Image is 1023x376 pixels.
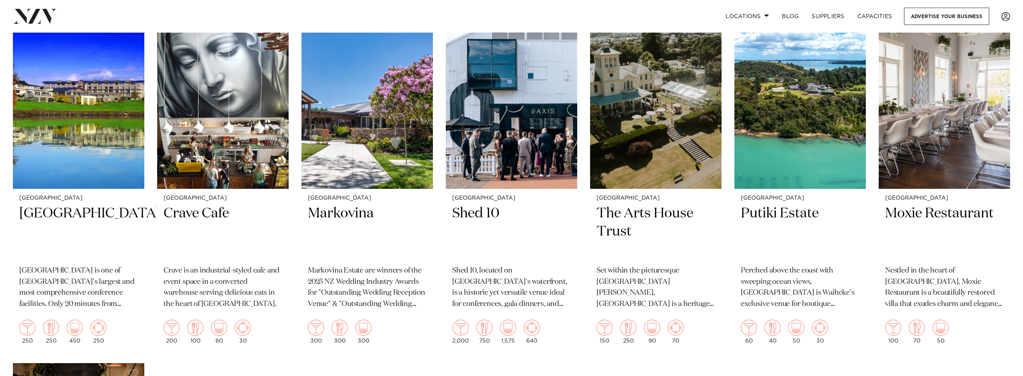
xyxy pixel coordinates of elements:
img: meeting.png [90,320,107,336]
img: dining.png [620,320,636,336]
p: Crave is an industrial-styled cafe and event space in a converted warehouse serving delicious eat... [164,265,282,310]
a: [GEOGRAPHIC_DATA] Moxie Restaurant Nestled in the heart of [GEOGRAPHIC_DATA], Moxie Restaurant is... [879,12,1010,350]
div: 70 [909,320,925,344]
img: theatre.png [500,320,516,336]
div: 200 [164,320,180,344]
img: dining.png [332,320,348,336]
img: theatre.png [788,320,804,336]
div: 50 [788,320,804,344]
h2: Putiki Estate [741,205,859,259]
div: 100 [885,320,901,344]
small: [GEOGRAPHIC_DATA] [885,195,1004,201]
a: BLOG [775,8,805,25]
a: SUPPLIERS [805,8,851,25]
img: theatre.png [355,320,371,336]
div: 250 [620,320,636,344]
img: nzv-logo.png [13,9,57,23]
div: 640 [524,320,540,344]
div: 40 [765,320,781,344]
div: 90 [644,320,660,344]
div: 250 [90,320,107,344]
p: Nestled in the heart of [GEOGRAPHIC_DATA], Moxie Restaurant is a beautifully restored villa that ... [885,265,1004,310]
h2: Shed 10 [452,205,571,259]
a: [GEOGRAPHIC_DATA] Putiki Estate Perched above the coast with sweeping ocean views, [GEOGRAPHIC_DA... [734,12,866,350]
h2: [GEOGRAPHIC_DATA] [19,205,138,259]
img: dining.png [909,320,925,336]
img: cocktail.png [19,320,35,336]
small: [GEOGRAPHIC_DATA] [164,195,282,201]
a: [GEOGRAPHIC_DATA] Markovina Markovina Estate are winners of the 2025 NZ Wedding Industry Awards f... [301,12,433,350]
img: cocktail.png [597,320,613,336]
img: meeting.png [235,320,251,336]
div: 100 [187,320,203,344]
img: cocktail.png [308,320,324,336]
img: theatre.png [67,320,83,336]
div: 450 [67,320,83,344]
a: [GEOGRAPHIC_DATA] Crave Cafe Crave is an industrial-styled cafe and event space in a converted wa... [157,12,289,350]
img: theatre.png [211,320,227,336]
h2: Moxie Restaurant [885,205,1004,259]
h2: Markovina [308,205,426,259]
img: dining.png [187,320,203,336]
div: 60 [741,320,757,344]
img: dining.png [476,320,492,336]
img: cocktail.png [741,320,757,336]
div: 50 [933,320,949,344]
p: [GEOGRAPHIC_DATA] is one of [GEOGRAPHIC_DATA]’s largest and most comprehensive conference facilit... [19,265,138,310]
img: meeting.png [668,320,684,336]
a: Locations [719,8,775,25]
div: 750 [476,320,492,344]
p: Markovina Estate are winners of the 2025 NZ Wedding Industry Awards for "Outstanding Wedding Rece... [308,265,426,310]
img: theatre.png [933,320,949,336]
a: [GEOGRAPHIC_DATA] The Arts House Trust Set within the picturesque [GEOGRAPHIC_DATA][PERSON_NAME],... [590,12,722,350]
div: 30 [235,320,251,344]
a: Advertise your business [904,8,989,25]
a: [GEOGRAPHIC_DATA] [GEOGRAPHIC_DATA] [GEOGRAPHIC_DATA] is one of [GEOGRAPHIC_DATA]’s largest and m... [13,12,144,350]
div: 300 [355,320,371,344]
small: [GEOGRAPHIC_DATA] [597,195,715,201]
div: 250 [43,320,59,344]
div: 30 [812,320,828,344]
small: [GEOGRAPHIC_DATA] [452,195,571,201]
p: Shed 10, located on [GEOGRAPHIC_DATA]'s waterfront, is a historic yet versatile venue ideal for c... [452,265,571,310]
div: 250 [19,320,35,344]
div: 300 [308,320,324,344]
img: cocktail.png [453,320,469,336]
div: 80 [211,320,227,344]
small: [GEOGRAPHIC_DATA] [19,195,138,201]
img: cocktail.png [164,320,180,336]
small: [GEOGRAPHIC_DATA] [308,195,426,201]
div: 300 [332,320,348,344]
img: meeting.png [812,320,828,336]
div: 2,000 [452,320,469,344]
div: 70 [668,320,684,344]
p: Set within the picturesque [GEOGRAPHIC_DATA][PERSON_NAME], [GEOGRAPHIC_DATA] is a heritage venue ... [597,265,715,310]
img: meeting.png [524,320,540,336]
img: dining.png [765,320,781,336]
div: 1,575 [500,320,516,344]
h2: Crave Cafe [164,205,282,259]
img: dining.png [43,320,59,336]
a: Capacities [851,8,899,25]
small: [GEOGRAPHIC_DATA] [741,195,859,201]
div: 150 [597,320,613,344]
img: theatre.png [644,320,660,336]
h2: The Arts House Trust [597,205,715,259]
a: [GEOGRAPHIC_DATA] Shed 10 Shed 10, located on [GEOGRAPHIC_DATA]'s waterfront, is a historic yet v... [446,12,577,350]
img: cocktail.png [885,320,901,336]
p: Perched above the coast with sweeping ocean views, [GEOGRAPHIC_DATA] is Waiheke’s exclusive venue... [741,265,859,310]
